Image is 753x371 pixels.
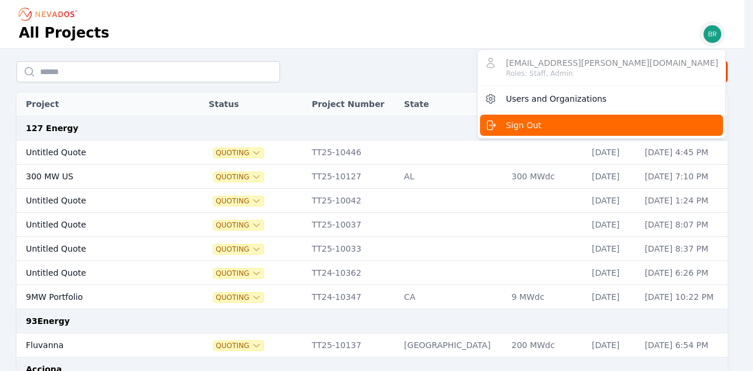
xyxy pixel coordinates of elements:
[480,88,723,109] button: Users and Organizations
[506,69,718,78] div: Roles: Staff, Admin
[480,52,723,83] button: [EMAIL_ADDRESS][PERSON_NAME][DOMAIN_NAME]Roles: Staff, Admin
[703,25,722,44] img: brayden.sanford@nevados.solar
[480,115,723,136] button: Sign Out
[506,119,541,131] span: Sign Out
[506,93,607,105] span: Users and Organizations
[506,57,718,78] span: [EMAIL_ADDRESS][PERSON_NAME][DOMAIN_NAME]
